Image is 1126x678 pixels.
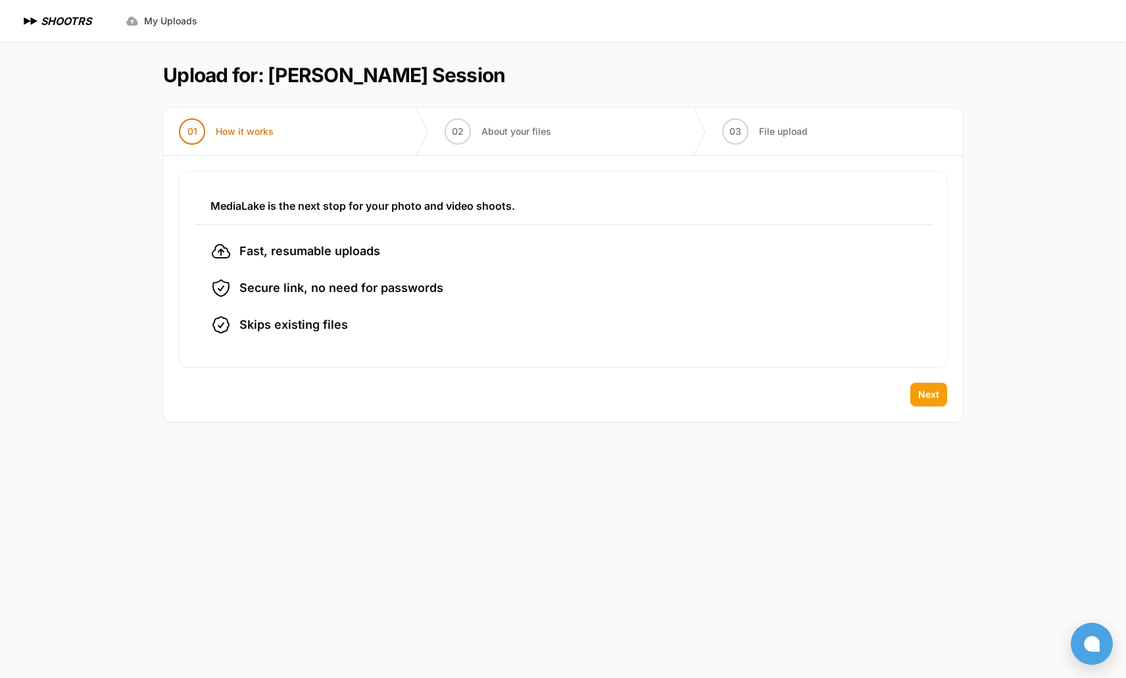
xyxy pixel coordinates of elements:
span: My Uploads [144,14,197,28]
span: Secure link, no need for passwords [239,279,443,297]
a: SHOOTRS SHOOTRS [21,13,91,29]
button: 01 How it works [163,108,289,155]
button: 02 About your files [429,108,567,155]
button: Open chat window [1071,623,1113,665]
span: 03 [729,125,741,138]
button: Next [910,383,947,406]
span: File upload [759,125,808,138]
h1: SHOOTRS [41,13,91,29]
img: SHOOTRS [21,13,41,29]
span: 01 [187,125,197,138]
a: My Uploads [118,9,205,33]
button: 03 File upload [706,108,823,155]
h1: Upload for: [PERSON_NAME] Session [163,63,505,87]
span: 02 [452,125,464,138]
span: Skips existing files [239,316,348,334]
span: Fast, resumable uploads [239,242,380,260]
span: Next [918,388,939,401]
span: About your files [481,125,551,138]
h3: MediaLake is the next stop for your photo and video shoots. [210,198,916,214]
span: How it works [216,125,274,138]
